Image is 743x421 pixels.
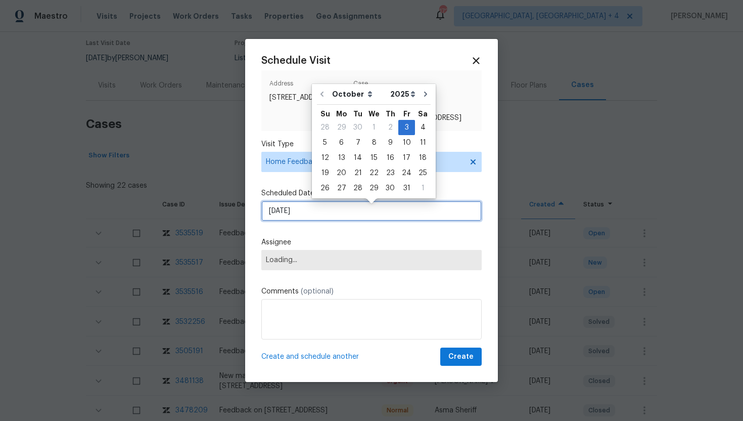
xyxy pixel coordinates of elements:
[366,151,382,165] div: 15
[398,150,415,165] div: Fri Oct 17 2025
[415,150,431,165] div: Sat Oct 18 2025
[350,136,366,150] div: 7
[333,120,350,135] div: 29
[440,348,482,366] button: Create
[333,151,350,165] div: 13
[317,136,333,150] div: 5
[269,93,349,103] span: [STREET_ADDRESS]
[261,56,331,66] span: Schedule Visit
[382,181,398,195] div: 30
[382,165,398,181] div: Thu Oct 23 2025
[398,136,415,150] div: 10
[368,110,380,117] abbr: Wednesday
[382,150,398,165] div: Thu Oct 16 2025
[366,181,382,195] div: 29
[320,110,330,117] abbr: Sunday
[333,135,350,150] div: Mon Oct 06 2025
[366,150,382,165] div: Wed Oct 15 2025
[333,166,350,180] div: 20
[333,165,350,181] div: Mon Oct 20 2025
[350,181,366,196] div: Tue Oct 28 2025
[415,181,431,196] div: Sat Nov 01 2025
[382,136,398,150] div: 9
[261,139,482,149] label: Visit Type
[382,120,398,135] div: 2
[317,120,333,135] div: Sun Sep 28 2025
[366,120,382,135] div: 1
[382,135,398,150] div: Thu Oct 09 2025
[350,166,366,180] div: 21
[382,166,398,180] div: 23
[415,181,431,195] div: 1
[317,150,333,165] div: Sun Oct 12 2025
[317,181,333,195] div: 26
[333,136,350,150] div: 6
[415,151,431,165] div: 18
[261,188,482,198] label: Scheduled Date
[415,166,431,180] div: 25
[398,151,415,165] div: 17
[261,201,482,221] input: M/D/YYYY
[366,135,382,150] div: Wed Oct 08 2025
[366,166,382,180] div: 22
[398,181,415,196] div: Fri Oct 31 2025
[448,351,474,363] span: Create
[382,151,398,165] div: 16
[261,286,482,297] label: Comments
[314,84,330,104] button: Go to previous month
[398,165,415,181] div: Fri Oct 24 2025
[266,157,462,167] span: Home Feedback P0
[418,84,433,104] button: Go to next month
[382,181,398,196] div: Thu Oct 30 2025
[317,166,333,180] div: 19
[398,135,415,150] div: Fri Oct 10 2025
[317,120,333,135] div: 28
[415,120,431,135] div: 4
[317,151,333,165] div: 12
[266,256,477,264] span: Loading...
[353,110,362,117] abbr: Tuesday
[415,165,431,181] div: Sat Oct 25 2025
[333,181,350,196] div: Mon Oct 27 2025
[415,120,431,135] div: Sat Oct 04 2025
[471,55,482,66] span: Close
[317,135,333,150] div: Sun Oct 05 2025
[261,237,482,247] label: Assignee
[350,120,366,135] div: Tue Sep 30 2025
[398,166,415,180] div: 24
[269,78,349,93] span: Address
[350,135,366,150] div: Tue Oct 07 2025
[317,165,333,181] div: Sun Oct 19 2025
[350,181,366,195] div: 28
[333,150,350,165] div: Mon Oct 13 2025
[388,87,418,102] select: Year
[386,110,395,117] abbr: Thursday
[333,181,350,195] div: 27
[333,120,350,135] div: Mon Sep 29 2025
[353,78,474,93] span: Case
[366,136,382,150] div: 8
[261,352,359,362] span: Create and schedule another
[382,120,398,135] div: Thu Oct 02 2025
[350,120,366,135] div: 30
[301,288,334,295] span: (optional)
[366,120,382,135] div: Wed Oct 01 2025
[366,165,382,181] div: Wed Oct 22 2025
[398,181,415,195] div: 31
[398,120,415,135] div: 3
[336,110,347,117] abbr: Monday
[403,110,410,117] abbr: Friday
[330,87,388,102] select: Month
[415,136,431,150] div: 11
[415,135,431,150] div: Sat Oct 11 2025
[418,110,428,117] abbr: Saturday
[350,151,366,165] div: 14
[398,120,415,135] div: Fri Oct 03 2025
[317,181,333,196] div: Sun Oct 26 2025
[350,165,366,181] div: Tue Oct 21 2025
[350,150,366,165] div: Tue Oct 14 2025
[366,181,382,196] div: Wed Oct 29 2025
